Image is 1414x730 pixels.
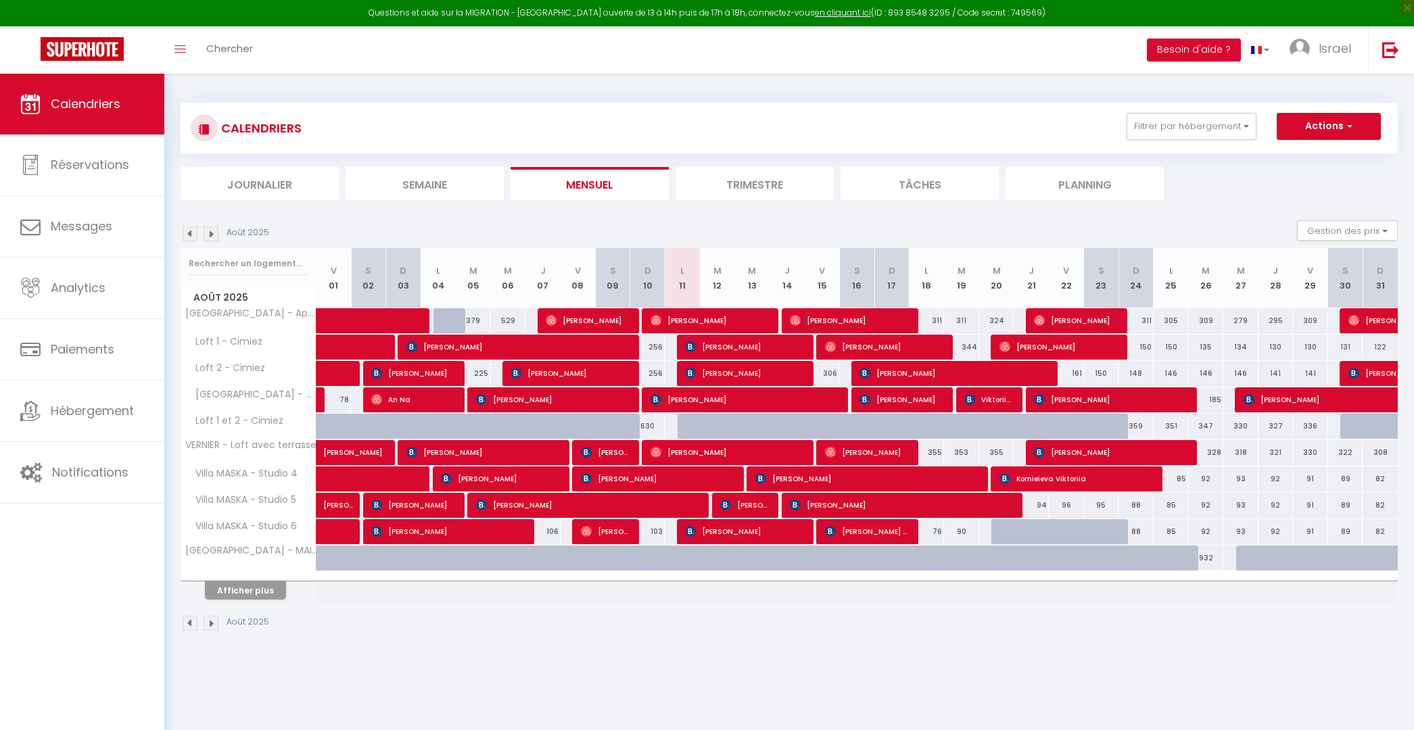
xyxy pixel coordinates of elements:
[819,264,825,277] abbr: V
[51,95,120,112] span: Calendriers
[1188,545,1223,570] div: 932
[540,264,546,277] abbr: J
[1147,39,1241,62] button: Besoin d'aide ?
[1188,387,1223,412] div: 185
[815,7,871,18] a: en cliquant ici
[999,466,1152,491] span: Kornieieva Viktoriia
[316,493,352,518] a: [PERSON_NAME]
[1118,308,1154,333] div: 311
[1223,248,1258,308] th: 27
[1328,493,1363,518] div: 89
[1258,414,1294,439] div: 327
[1006,167,1164,200] li: Planning
[1293,519,1328,544] div: 91
[1127,113,1256,140] button: Filtrer par hébergement
[183,519,300,534] span: Villa MASKA - Studio 6
[189,251,308,276] input: Rechercher un logement...
[1258,248,1294,308] th: 28
[1188,519,1223,544] div: 92
[436,264,440,277] abbr: L
[441,466,558,491] span: [PERSON_NAME]
[323,433,385,458] span: [PERSON_NAME]
[1223,308,1258,333] div: 279
[700,248,735,308] th: 12
[51,279,105,296] span: Analytics
[1188,414,1223,439] div: 347
[351,248,386,308] th: 02
[1237,264,1245,277] abbr: M
[999,334,1116,360] span: [PERSON_NAME]
[183,335,266,349] span: Loft 1 - Cimiez
[51,218,112,235] span: Messages
[1244,387,1399,412] span: [PERSON_NAME]
[1328,519,1363,544] div: 89
[979,248,1014,308] th: 20
[1188,308,1223,333] div: 309
[511,167,669,200] li: Mensuel
[456,361,491,386] div: 225
[1118,519,1154,544] div: 88
[1118,414,1154,439] div: 359
[1118,361,1154,386] div: 148
[1154,466,1189,491] div: 85
[1223,466,1258,491] div: 93
[644,264,651,277] abbr: D
[1154,248,1189,308] th: 25
[456,248,491,308] th: 05
[1363,519,1398,544] div: 82
[825,439,907,465] span: [PERSON_NAME]
[1034,308,1116,333] span: [PERSON_NAME]
[1279,26,1368,74] a: ... Israel
[183,493,300,508] span: Villa MASKA - Studio 5
[944,248,979,308] th: 19
[1258,493,1294,518] div: 92
[979,440,1014,465] div: 355
[1363,466,1398,491] div: 82
[1258,519,1294,544] div: 92
[1290,39,1310,59] img: ...
[1293,414,1328,439] div: 336
[227,226,269,239] p: Août 2025
[685,518,802,544] span: [PERSON_NAME]
[1293,466,1328,491] div: 91
[52,464,128,481] span: Notifications
[1029,264,1034,277] abbr: J
[841,167,999,200] li: Tâches
[958,264,966,277] abbr: M
[1328,248,1363,308] th: 30
[1154,493,1189,518] div: 85
[511,360,628,386] span: [PERSON_NAME]
[630,248,665,308] th: 10
[1154,519,1189,544] div: 85
[205,581,286,600] button: Afficher plus
[910,440,945,465] div: 355
[1363,493,1398,518] div: 82
[1049,361,1084,386] div: 161
[1154,308,1189,333] div: 305
[1014,493,1049,518] div: 94
[1258,361,1294,386] div: 141
[1293,493,1328,518] div: 91
[854,264,860,277] abbr: S
[1188,466,1223,491] div: 92
[1084,361,1119,386] div: 150
[181,288,316,308] span: Août 2025
[1258,308,1294,333] div: 295
[910,519,945,544] div: 76
[371,360,453,386] span: [PERSON_NAME]
[581,439,628,465] span: [PERSON_NAME]
[770,248,805,308] th: 14
[665,248,700,308] th: 11
[859,387,941,412] span: [PERSON_NAME]
[944,335,979,360] div: 344
[1357,673,1414,730] iframe: LiveChat chat widget
[1098,264,1104,277] abbr: S
[1258,440,1294,465] div: 321
[476,387,628,412] span: [PERSON_NAME]
[1154,414,1189,439] div: 351
[1188,248,1223,308] th: 26
[183,466,301,481] span: Villa MASKA - Studio 4
[218,113,302,143] h3: CALENDRIERS
[1382,41,1399,58] img: logout
[1188,361,1223,386] div: 146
